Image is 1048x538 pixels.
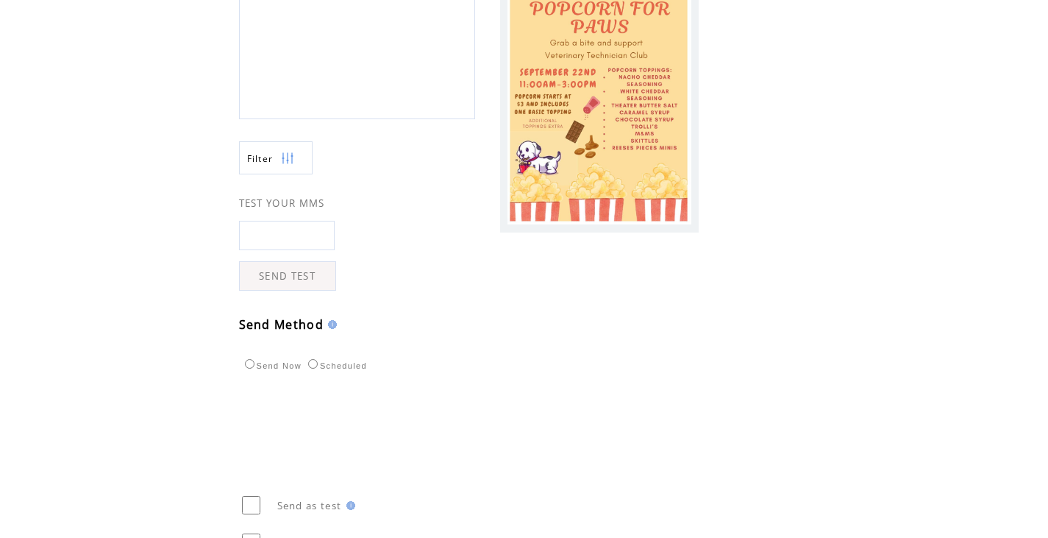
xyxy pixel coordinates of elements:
span: Send as test [277,499,342,512]
img: help.gif [324,320,337,329]
a: SEND TEST [239,261,336,291]
label: Send Now [241,361,302,370]
span: Show filters [247,152,274,165]
span: TEST YOUR MMS [239,197,325,210]
input: Scheduled [308,359,318,369]
label: Scheduled [304,361,367,370]
a: Filter [239,141,313,174]
img: filters.png [281,142,294,175]
span: Send Method [239,316,324,333]
input: Send Now [245,359,254,369]
img: help.gif [342,501,355,510]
